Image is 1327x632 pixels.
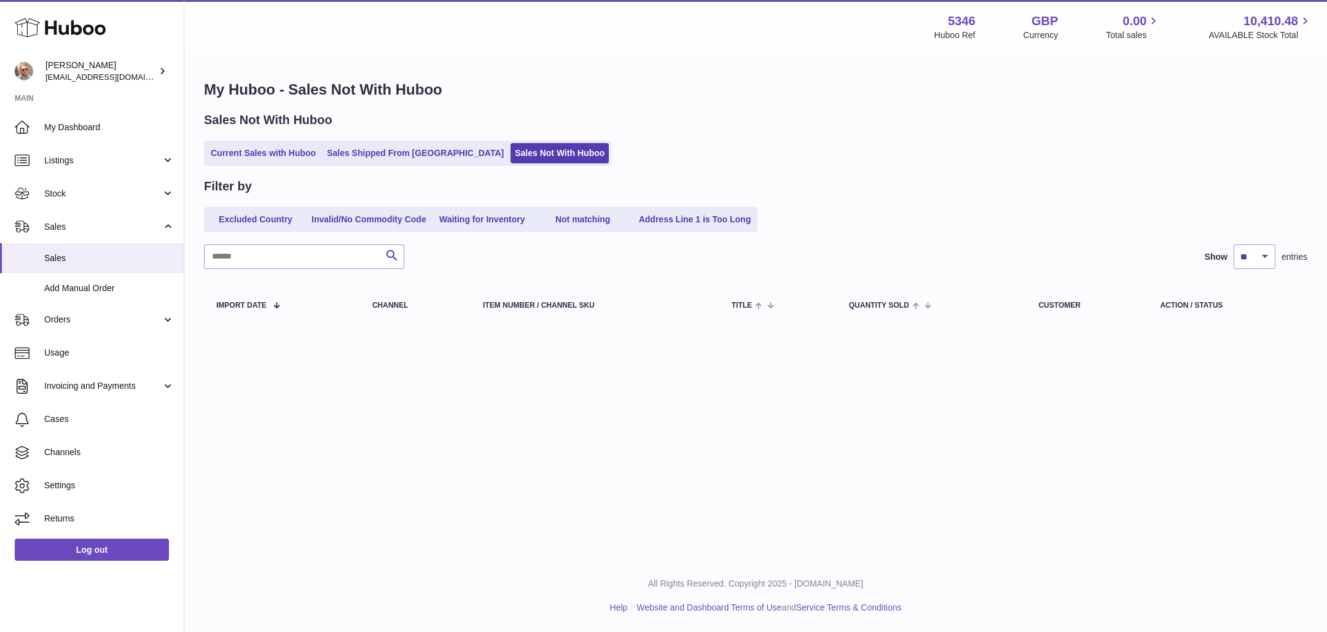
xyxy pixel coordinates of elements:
[433,209,531,230] a: Waiting for Inventory
[934,29,976,41] div: Huboo Ref
[44,447,174,458] span: Channels
[1160,302,1295,310] div: Action / Status
[511,143,609,163] a: Sales Not With Huboo
[948,13,976,29] strong: 5346
[1038,302,1135,310] div: Customer
[1106,13,1161,41] a: 0.00 Total sales
[194,578,1317,590] p: All Rights Reserved. Copyright 2025 - [DOMAIN_NAME]
[1243,13,1298,29] span: 10,410.48
[44,283,174,294] span: Add Manual Order
[44,252,174,264] span: Sales
[44,221,162,233] span: Sales
[534,209,632,230] a: Not matching
[44,380,162,392] span: Invoicing and Payments
[732,302,752,310] span: Title
[1205,251,1227,263] label: Show
[44,314,162,326] span: Orders
[206,209,305,230] a: Excluded Country
[610,603,628,612] a: Help
[15,62,33,80] img: support@radoneltd.co.uk
[796,603,902,612] a: Service Terms & Conditions
[635,209,756,230] a: Address Line 1 is Too Long
[483,302,707,310] div: Item Number / Channel SKU
[1208,13,1312,41] a: 10,410.48 AVAILABLE Stock Total
[44,155,162,166] span: Listings
[45,72,181,82] span: [EMAIL_ADDRESS][DOMAIN_NAME]
[44,513,174,525] span: Returns
[1282,251,1307,263] span: entries
[632,602,901,614] li: and
[636,603,781,612] a: Website and Dashboard Terms of Use
[44,347,174,359] span: Usage
[44,413,174,425] span: Cases
[204,178,252,195] h2: Filter by
[1031,13,1058,29] strong: GBP
[204,112,332,128] h2: Sales Not With Huboo
[44,122,174,133] span: My Dashboard
[323,143,508,163] a: Sales Shipped From [GEOGRAPHIC_DATA]
[216,302,267,310] span: Import date
[1208,29,1312,41] span: AVAILABLE Stock Total
[1106,29,1161,41] span: Total sales
[372,302,458,310] div: Channel
[44,188,162,200] span: Stock
[1123,13,1147,29] span: 0.00
[206,143,320,163] a: Current Sales with Huboo
[44,480,174,491] span: Settings
[1024,29,1059,41] div: Currency
[849,302,909,310] span: Quantity Sold
[15,539,169,561] a: Log out
[204,80,1307,99] h1: My Huboo - Sales Not With Huboo
[307,209,431,230] a: Invalid/No Commodity Code
[45,60,156,83] div: [PERSON_NAME]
